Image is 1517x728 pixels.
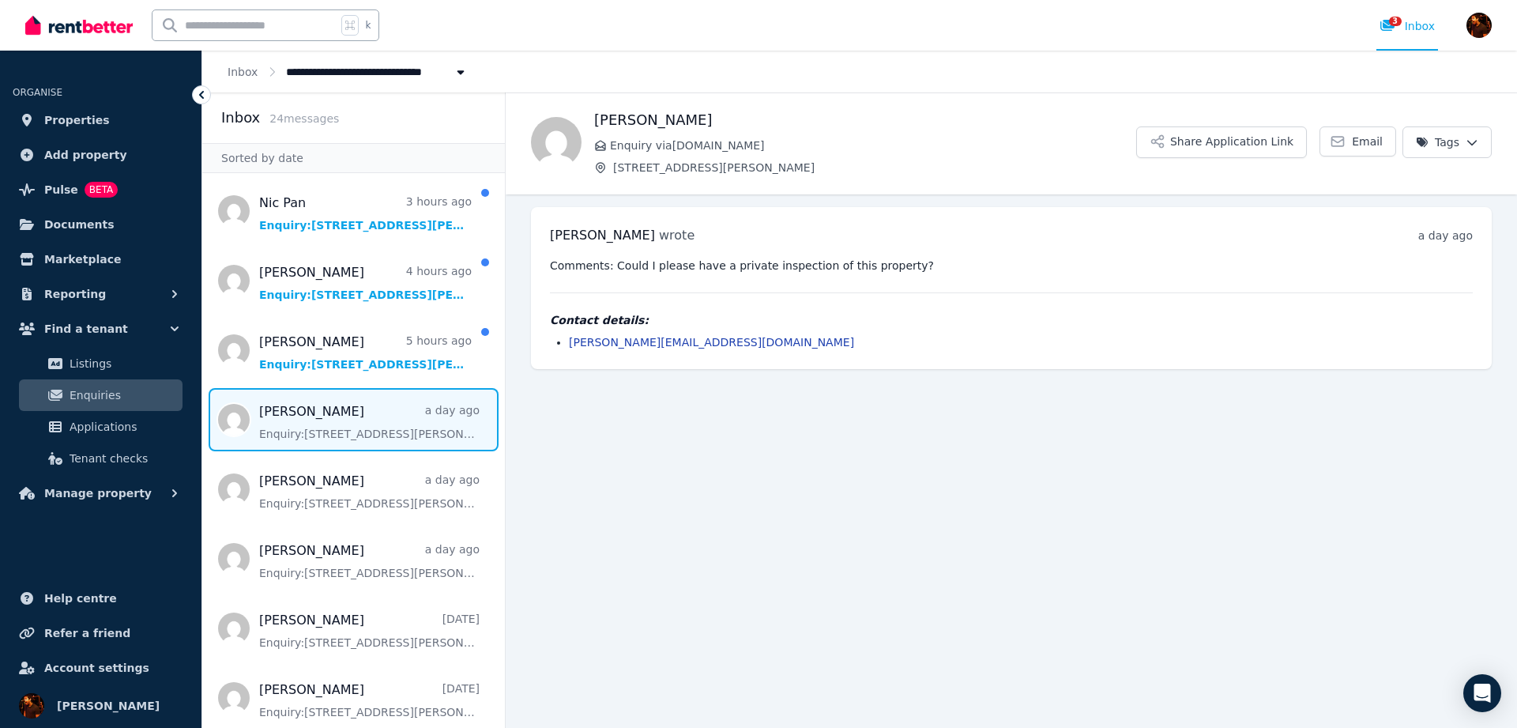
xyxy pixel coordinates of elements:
[1319,126,1396,157] a: Email
[259,263,472,303] a: [PERSON_NAME]4 hours agoEnquiry:[STREET_ADDRESS][PERSON_NAME].
[531,117,582,168] img: Barry
[44,145,127,164] span: Add property
[550,312,1473,328] h4: Contact details:
[550,258,1473,273] pre: Comments: Could I please have a private inspection of this property?
[269,112,339,125] span: 24 message s
[44,484,152,503] span: Manage property
[550,228,655,243] span: [PERSON_NAME]
[13,583,189,614] a: Help centre
[594,109,1136,131] h1: [PERSON_NAME]
[1416,134,1459,150] span: Tags
[19,348,183,379] a: Listings
[19,411,183,443] a: Applications
[1352,134,1383,149] span: Email
[613,160,1136,175] span: [STREET_ADDRESS][PERSON_NAME]
[44,285,106,304] span: Reporting
[44,215,115,234] span: Documents
[70,386,176,405] span: Enquiries
[228,66,258,78] a: Inbox
[13,139,189,171] a: Add property
[44,250,121,269] span: Marketplace
[44,111,110,130] span: Properties
[19,443,183,474] a: Tenant checks
[259,472,480,511] a: [PERSON_NAME]a day agoEnquiry:[STREET_ADDRESS][PERSON_NAME].
[13,278,189,310] button: Reporting
[13,209,189,240] a: Documents
[202,143,505,173] div: Sorted by date
[1418,229,1473,242] time: a day ago
[202,51,494,92] nav: Breadcrumb
[13,477,189,509] button: Manage property
[259,681,480,720] a: [PERSON_NAME][DATE]Enquiry:[STREET_ADDRESS][PERSON_NAME].
[569,336,854,349] a: [PERSON_NAME][EMAIL_ADDRESS][DOMAIN_NAME]
[1389,17,1402,26] span: 3
[44,180,78,199] span: Pulse
[57,696,160,715] span: [PERSON_NAME]
[70,354,176,373] span: Listings
[19,693,44,719] img: Sergio Lourenco da Silva
[221,107,260,129] h2: Inbox
[1136,126,1307,158] button: Share Application Link
[44,658,149,677] span: Account settings
[70,417,176,436] span: Applications
[1380,18,1435,34] div: Inbox
[13,87,62,98] span: ORGANISE
[44,319,128,338] span: Find a tenant
[25,13,133,37] img: RentBetter
[13,243,189,275] a: Marketplace
[13,652,189,684] a: Account settings
[259,541,480,581] a: [PERSON_NAME]a day agoEnquiry:[STREET_ADDRESS][PERSON_NAME].
[365,19,371,32] span: k
[659,228,695,243] span: wrote
[259,194,472,233] a: Nic Pan3 hours agoEnquiry:[STREET_ADDRESS][PERSON_NAME].
[259,402,480,442] a: [PERSON_NAME]a day agoEnquiry:[STREET_ADDRESS][PERSON_NAME].
[1402,126,1492,158] button: Tags
[44,624,130,643] span: Refer a friend
[13,617,189,649] a: Refer a friend
[1466,13,1492,38] img: Sergio Lourenco da Silva
[13,174,189,206] a: PulseBETA
[1463,674,1501,712] div: Open Intercom Messenger
[70,449,176,468] span: Tenant checks
[13,104,189,136] a: Properties
[44,589,117,608] span: Help centre
[85,182,118,198] span: BETA
[610,138,1136,153] span: Enquiry via [DOMAIN_NAME]
[13,313,189,345] button: Find a tenant
[259,611,480,651] a: [PERSON_NAME][DATE]Enquiry:[STREET_ADDRESS][PERSON_NAME].
[259,333,472,372] a: [PERSON_NAME]5 hours agoEnquiry:[STREET_ADDRESS][PERSON_NAME].
[19,379,183,411] a: Enquiries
